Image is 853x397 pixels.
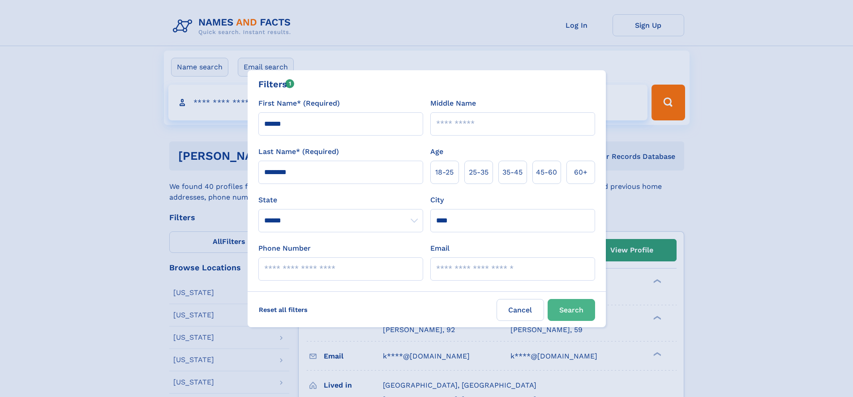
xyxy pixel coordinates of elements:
[258,98,340,109] label: First Name* (Required)
[430,98,476,109] label: Middle Name
[258,195,423,205] label: State
[574,167,587,178] span: 60+
[536,167,557,178] span: 45‑60
[502,167,523,178] span: 35‑45
[430,146,443,157] label: Age
[497,299,544,321] label: Cancel
[469,167,489,178] span: 25‑35
[258,146,339,157] label: Last Name* (Required)
[430,243,450,254] label: Email
[253,299,313,320] label: Reset all filters
[435,167,454,178] span: 18‑25
[548,299,595,321] button: Search
[258,77,295,91] div: Filters
[258,243,311,254] label: Phone Number
[430,195,444,205] label: City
